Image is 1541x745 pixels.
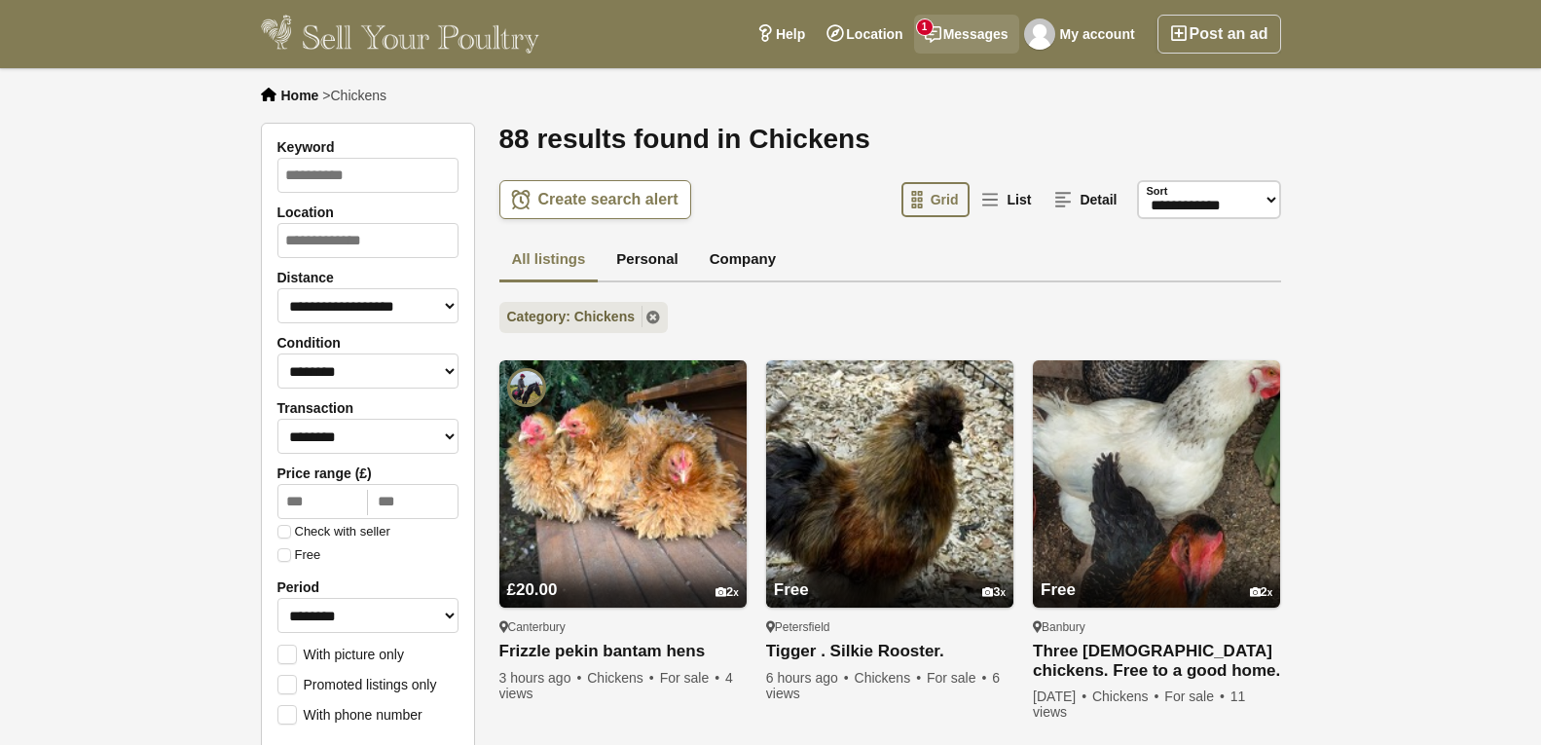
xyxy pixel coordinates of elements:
a: Category: Chickens [499,302,668,333]
a: Home [281,88,319,103]
a: My account [1019,15,1146,54]
span: Chickens [330,88,386,103]
span: 6 hours ago [766,670,851,686]
img: Three 1 year old chickens. Free to a good home. [1033,360,1280,608]
span: 3 hours ago [499,670,584,686]
label: Price range (£) [277,466,459,481]
a: Grid [901,182,971,217]
span: For sale [927,670,988,686]
span: 1 [917,19,933,35]
span: 4 views [499,670,733,701]
label: With phone number [277,705,422,723]
div: 2 [1250,585,1273,600]
label: Condition [277,335,459,351]
span: 6 views [766,670,1000,701]
a: Free 2 [1033,543,1280,608]
label: Check with seller [277,525,390,539]
label: Period [277,579,459,595]
img: Emily [507,368,546,407]
a: Location [816,15,913,54]
span: 11 views [1033,689,1245,720]
span: £20.00 [507,580,558,599]
div: 2 [715,585,739,600]
img: Frizzle pekin bantam hens [499,360,747,608]
span: Grid [931,192,959,207]
label: Distance [277,270,459,285]
a: Frizzle pekin bantam hens [499,642,747,662]
a: Tigger . Silkie Rooster. [766,642,1013,662]
span: [DATE] [1033,689,1088,704]
a: £20.00 2 [499,543,747,608]
a: Free 3 [766,543,1013,608]
label: Location [277,205,459,220]
label: Free [277,548,321,562]
h1: 88 results found in Chickens [499,123,1281,156]
a: Messages1 [914,15,1019,54]
label: Sort [1147,183,1168,200]
div: 3 [982,585,1006,600]
span: Free [774,580,809,599]
span: Chickens [587,670,656,686]
label: Keyword [277,139,459,155]
img: Sell Your Poultry [261,15,540,54]
span: List [1007,192,1031,207]
a: Post an ad [1157,15,1281,54]
label: Promoted listings only [277,675,437,692]
li: > [322,88,386,103]
a: List [972,182,1043,217]
a: All listings [499,239,599,283]
img: jawed ahmed [1024,19,1055,50]
span: Free [1041,580,1076,599]
span: Chickens [855,670,924,686]
span: Create search alert [538,190,679,209]
span: For sale [1164,689,1226,704]
a: Help [746,15,816,54]
div: Banbury [1033,619,1280,635]
label: With picture only [277,645,404,662]
a: Create search alert [499,180,691,219]
a: Company [697,239,789,283]
span: For sale [660,670,721,686]
label: Transaction [277,400,459,416]
a: Three [DEMOGRAPHIC_DATA] chickens. Free to a good home. [1033,642,1280,681]
a: Personal [604,239,690,283]
a: Detail [1045,182,1128,217]
div: Petersfield [766,619,1013,635]
div: Canterbury [499,619,747,635]
span: Chickens [1092,689,1161,704]
img: Tigger . Silkie Rooster. [766,360,1013,608]
span: Detail [1080,192,1117,207]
